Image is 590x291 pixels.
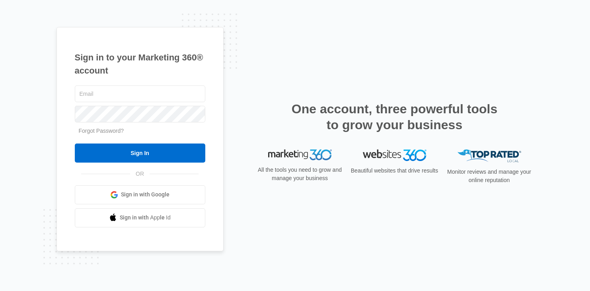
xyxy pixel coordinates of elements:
[75,51,205,77] h1: Sign in to your Marketing 360® account
[289,101,500,133] h2: One account, three powerful tools to grow your business
[268,149,332,161] img: Marketing 360
[445,168,534,184] p: Monitor reviews and manage your online reputation
[363,149,426,161] img: Websites 360
[75,85,205,102] input: Email
[75,208,205,227] a: Sign in with Apple Id
[458,149,521,163] img: Top Rated Local
[130,170,150,178] span: OR
[121,190,169,199] span: Sign in with Google
[75,144,205,163] input: Sign In
[350,167,439,175] p: Beautiful websites that drive results
[75,185,205,204] a: Sign in with Google
[120,213,171,222] span: Sign in with Apple Id
[79,128,124,134] a: Forgot Password?
[255,166,345,182] p: All the tools you need to grow and manage your business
